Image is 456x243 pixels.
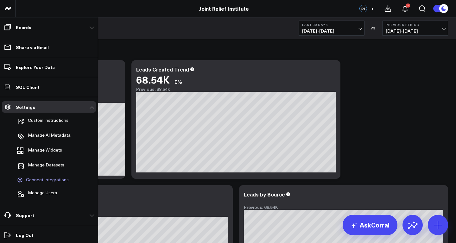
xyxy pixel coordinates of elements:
[368,26,379,30] div: VS
[371,6,374,11] span: +
[199,5,249,12] a: Joint Relief Institute
[244,191,285,198] div: Leads by Source
[136,74,170,85] div: 68.54K
[16,65,55,70] p: Explore Your Data
[136,87,336,92] div: Previous: 68.54K
[382,21,448,36] button: Previous Period[DATE]-[DATE]
[15,187,57,201] button: Manage Users
[26,177,69,183] span: Connect Integrations
[174,78,182,85] div: 0%
[28,212,228,217] div: Previous: 17.91K
[15,129,77,143] a: Manage AI Metadata
[244,205,443,210] div: Previous: 68.54K
[16,104,35,109] p: Settings
[15,144,77,158] a: Manage Widgets
[28,118,68,125] p: Custom Instructions
[299,21,364,36] button: Last 30 Days[DATE]-[DATE]
[15,159,77,173] a: Manage Datasets
[2,229,96,241] a: Log Out
[406,3,410,8] div: 2
[15,115,68,128] button: Custom Instructions
[359,5,367,12] div: DJ
[386,28,445,34] span: [DATE] - [DATE]
[2,81,96,93] a: SQL Client
[386,23,445,27] b: Previous Period
[136,66,189,73] div: Leads Created Trend
[28,162,64,170] span: Manage Datasets
[16,233,34,238] p: Log Out
[369,5,376,12] button: +
[15,174,77,186] a: Connect Integrations
[16,84,40,90] p: SQL Client
[302,23,361,27] b: Last 30 Days
[16,45,49,50] p: Share via Email
[302,28,361,34] span: [DATE] - [DATE]
[28,147,62,155] span: Manage Widgets
[16,25,31,30] p: Boards
[28,133,71,140] p: Manage AI Metadata
[16,213,34,218] p: Support
[28,190,57,198] span: Manage Users
[343,215,397,235] a: AskCorral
